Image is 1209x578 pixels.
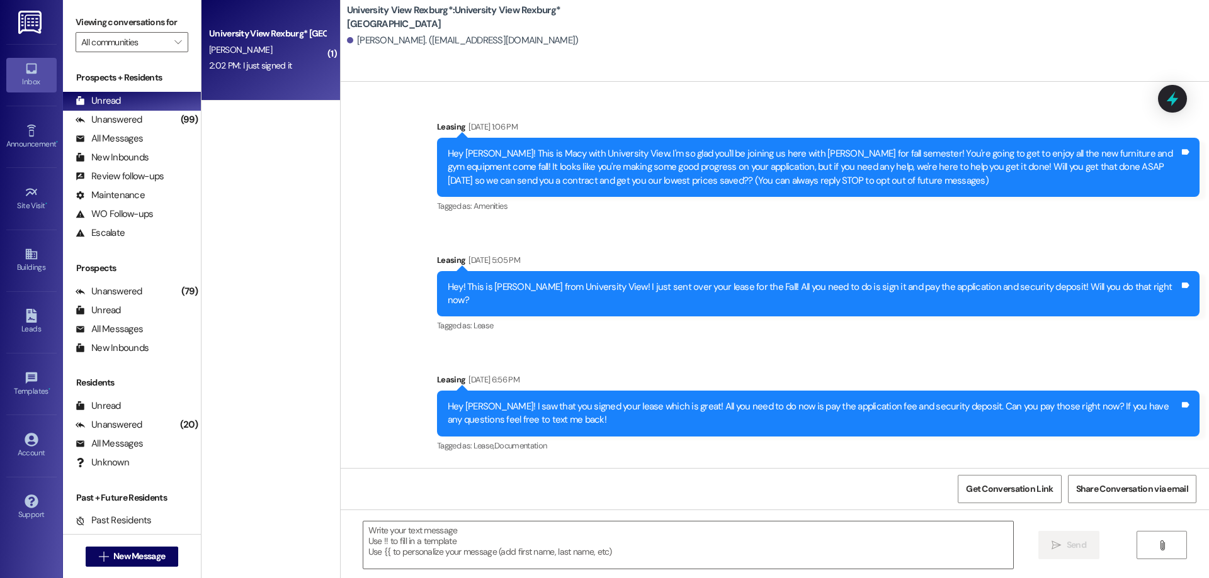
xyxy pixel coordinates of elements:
[6,367,57,401] a: Templates •
[76,437,143,450] div: All Messages
[113,550,165,563] span: New Message
[174,37,181,47] i: 
[1067,538,1086,552] span: Send
[86,547,179,567] button: New Message
[63,262,201,275] div: Prospects
[1038,531,1099,559] button: Send
[177,415,201,435] div: (20)
[437,316,1200,335] div: Tagged as:
[1068,475,1196,503] button: Share Conversation via email
[474,320,494,331] span: Lease
[1076,482,1188,496] span: Share Conversation via email
[209,27,326,40] div: University View Rexburg* [GEOGRAPHIC_DATA]
[448,147,1179,187] div: Hey [PERSON_NAME]! This is Macy with University View. I'm so glad you'll be joining us here with ...
[76,132,143,145] div: All Messages
[76,323,143,336] div: All Messages
[178,282,201,301] div: (79)
[76,113,142,126] div: Unanswered
[48,385,50,394] span: •
[81,32,168,52] input: All communities
[437,197,1200,215] div: Tagged as:
[465,253,520,267] div: [DATE] 5:05 PM
[6,182,57,216] a: Site Visit •
[966,482,1053,496] span: Get Conversation Link
[99,552,108,562] i: 
[76,399,121,413] div: Unread
[76,151,149,164] div: New Inbounds
[76,285,142,298] div: Unanswered
[437,120,1200,138] div: Leasing
[6,429,57,463] a: Account
[76,304,121,317] div: Unread
[347,34,579,47] div: [PERSON_NAME]. ([EMAIL_ADDRESS][DOMAIN_NAME])
[63,71,201,84] div: Prospects + Residents
[56,138,58,147] span: •
[209,44,272,55] span: [PERSON_NAME]
[63,491,201,504] div: Past + Future Residents
[958,475,1061,503] button: Get Conversation Link
[76,342,149,355] div: New Inbounds
[437,436,1200,455] div: Tagged as:
[76,189,145,202] div: Maintenance
[474,440,494,451] span: Lease ,
[178,110,201,130] div: (99)
[76,418,142,431] div: Unanswered
[6,491,57,525] a: Support
[76,226,125,240] div: Escalate
[76,170,164,183] div: Review follow-ups
[45,199,47,208] span: •
[1052,540,1061,550] i: 
[209,60,292,71] div: 2:02 PM: I just signed it
[76,208,153,221] div: WO Follow-ups
[474,201,508,211] span: Amenities
[76,456,129,469] div: Unknown
[347,4,599,31] b: University View Rexburg*: University View Rexburg* [GEOGRAPHIC_DATA]
[76,514,152,527] div: Past Residents
[1157,540,1167,550] i: 
[18,11,44,34] img: ResiDesk Logo
[437,373,1200,391] div: Leasing
[494,440,547,451] span: Documentation
[76,94,121,108] div: Unread
[6,243,57,277] a: Buildings
[448,281,1179,308] div: Hey! This is [PERSON_NAME] from University View! I just sent over your lease for the Fall! All yo...
[465,373,519,386] div: [DATE] 6:56 PM
[448,400,1179,427] div: Hey [PERSON_NAME]! I saw that you signed your lease which is great! All you need to do now is pay...
[76,13,188,32] label: Viewing conversations for
[465,120,518,133] div: [DATE] 1:06 PM
[6,58,57,92] a: Inbox
[437,253,1200,271] div: Leasing
[63,376,201,389] div: Residents
[6,305,57,339] a: Leads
